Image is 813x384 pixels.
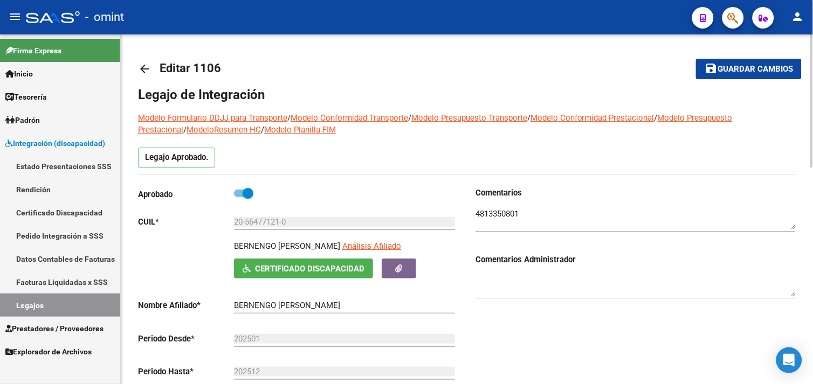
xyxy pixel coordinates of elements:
mat-icon: save [705,62,718,75]
span: - omint [85,5,124,29]
span: Firma Express [5,45,61,57]
h1: Legajo de Integración [138,86,796,103]
p: Legajo Aprobado. [138,148,215,168]
a: ModeloResumen HC [187,125,261,135]
span: Explorador de Archivos [5,346,92,358]
a: Modelo Conformidad Prestacional [530,113,654,123]
p: CUIL [138,216,234,228]
span: Guardar cambios [718,65,793,74]
span: Análisis Afiliado [342,241,401,251]
span: Editar 1106 [160,61,221,75]
a: Modelo Formulario DDJJ para Transporte [138,113,287,123]
a: Modelo Conformidad Transporte [291,113,408,123]
button: Certificado Discapacidad [234,259,373,278]
span: Integración (discapacidad) [5,137,105,149]
span: Inicio [5,68,33,80]
p: BERNENGO [PERSON_NAME] [234,240,340,252]
a: Modelo Planilla FIM [264,125,336,135]
mat-icon: menu [9,10,22,23]
a: Modelo Presupuesto Transporte [411,113,527,123]
button: Guardar cambios [696,59,802,79]
p: Aprobado [138,188,234,200]
div: Open Intercom Messenger [776,347,802,373]
span: Certificado Discapacidad [255,264,364,274]
mat-icon: arrow_back [138,62,151,75]
mat-icon: person [791,10,804,23]
span: Prestadores / Proveedores [5,323,104,334]
h3: Comentarios [476,187,796,199]
p: Nombre Afiliado [138,299,234,311]
span: Tesorería [5,91,47,103]
h3: Comentarios Administrador [476,254,796,266]
span: Padrón [5,114,40,126]
p: Periodo Desde [138,333,234,345]
p: Periodo Hasta [138,366,234,378]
